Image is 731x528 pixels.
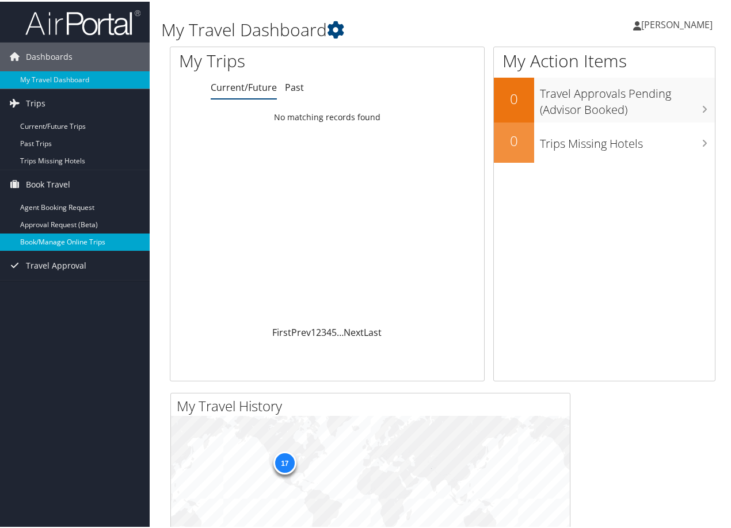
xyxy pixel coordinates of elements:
a: 5 [332,324,337,337]
a: Current/Future [211,79,277,92]
h2: My Travel History [177,395,570,414]
img: airportal-logo.png [25,7,140,35]
span: Dashboards [26,41,73,70]
h3: Trips Missing Hotels [540,128,715,150]
td: No matching records found [170,105,484,126]
div: 17 [273,450,296,473]
span: … [337,324,344,337]
span: [PERSON_NAME] [641,17,713,29]
a: 0Trips Missing Hotels [494,121,715,161]
h2: 0 [494,129,534,149]
span: Trips [26,87,45,116]
a: First [272,324,291,337]
h1: My Trips [179,47,345,71]
a: Past [285,79,304,92]
a: 3 [321,324,326,337]
a: 1 [311,324,316,337]
a: 2 [316,324,321,337]
h1: My Travel Dashboard [161,16,536,40]
h3: Travel Approvals Pending (Advisor Booked) [540,78,715,116]
h1: My Action Items [494,47,715,71]
a: 0Travel Approvals Pending (Advisor Booked) [494,76,715,120]
a: 4 [326,324,332,337]
h2: 0 [494,87,534,107]
a: Last [364,324,382,337]
a: Prev [291,324,311,337]
span: Book Travel [26,169,70,197]
a: Next [344,324,364,337]
span: Travel Approval [26,250,86,278]
a: [PERSON_NAME] [633,6,724,40]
